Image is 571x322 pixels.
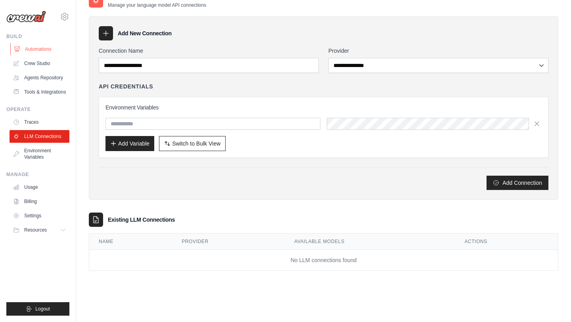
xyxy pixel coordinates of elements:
[10,57,69,70] a: Crew Studio
[10,195,69,208] a: Billing
[10,181,69,194] a: Usage
[99,47,319,55] label: Connection Name
[89,250,558,271] td: No LLM connections found
[108,216,175,224] h3: Existing LLM Connections
[6,33,69,40] div: Build
[10,130,69,143] a: LLM Connections
[35,306,50,312] span: Logout
[118,29,172,37] h3: Add New Connection
[105,136,154,151] button: Add Variable
[6,106,69,113] div: Operate
[10,71,69,84] a: Agents Repository
[99,82,153,90] h4: API Credentials
[89,234,172,250] th: Name
[328,47,548,55] label: Provider
[105,103,542,111] h3: Environment Variables
[6,11,46,23] img: Logo
[6,171,69,178] div: Manage
[6,302,69,316] button: Logout
[487,176,548,190] button: Add Connection
[455,234,558,250] th: Actions
[10,43,70,56] a: Automations
[10,224,69,236] button: Resources
[10,116,69,128] a: Traces
[172,140,220,148] span: Switch to Bulk View
[159,136,226,151] button: Switch to Bulk View
[10,144,69,163] a: Environment Variables
[285,234,455,250] th: Available Models
[10,86,69,98] a: Tools & Integrations
[172,234,285,250] th: Provider
[108,2,206,8] p: Manage your language model API connections
[10,209,69,222] a: Settings
[24,227,47,233] span: Resources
